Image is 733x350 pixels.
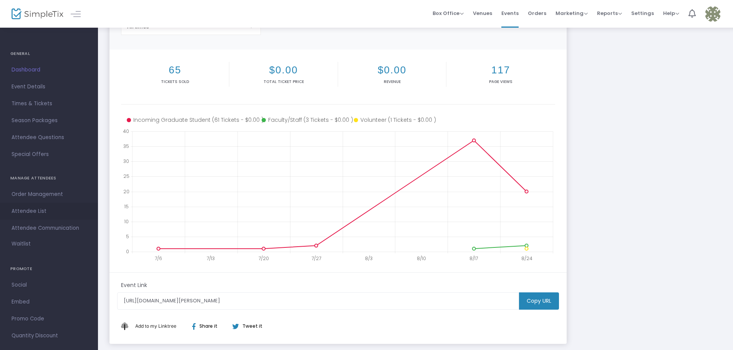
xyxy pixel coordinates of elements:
[123,158,129,164] text: 30
[12,133,86,143] span: Attendee Questions
[155,255,162,262] text: 7/6
[231,79,336,85] p: Total Ticket Price
[12,331,86,341] span: Quantity Discount
[340,64,444,76] h2: $0.00
[473,3,492,23] span: Venues
[133,317,178,335] button: Add This to My Linktree
[12,223,86,233] span: Attendee Communication
[448,64,553,76] h2: 117
[123,188,129,194] text: 20
[521,255,532,262] text: 8/24
[135,323,176,329] span: Add to my Linktree
[417,255,426,262] text: 8/10
[124,203,129,209] text: 15
[469,255,478,262] text: 8/17
[448,79,553,85] p: Page Views
[12,116,86,126] span: Season Packages
[597,10,622,17] span: Reports
[556,10,588,17] span: Marketing
[121,322,133,330] img: linktree
[123,173,129,179] text: 25
[184,323,232,330] div: Share it
[340,79,444,85] p: Revenue
[121,281,147,289] m-panel-subtitle: Event Link
[433,10,464,17] span: Box Office
[225,323,266,330] div: Tweet it
[12,82,86,92] span: Event Details
[312,255,321,262] text: 7/27
[501,3,519,23] span: Events
[12,149,86,159] span: Special Offers
[12,314,86,324] span: Promo Code
[123,143,129,149] text: 35
[12,65,86,75] span: Dashboard
[10,171,88,186] h4: MANAGE ATTENDEES
[12,99,86,109] span: Times & Tickets
[259,255,269,262] text: 7/20
[126,248,129,255] text: 0
[12,280,86,290] span: Social
[12,189,86,199] span: Order Management
[124,218,129,224] text: 10
[519,292,559,310] m-button: Copy URL
[126,233,129,239] text: 5
[10,261,88,277] h4: PROMOTE
[631,3,654,23] span: Settings
[123,64,227,76] h2: 65
[231,64,336,76] h2: $0.00
[12,206,86,216] span: Attendee List
[12,297,86,307] span: Embed
[528,3,546,23] span: Orders
[123,128,129,134] text: 40
[663,10,679,17] span: Help
[365,255,373,262] text: 8/3
[123,79,227,85] p: Tickets sold
[10,46,88,61] h4: GENERAL
[207,255,215,262] text: 7/13
[12,240,31,248] span: Waitlist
